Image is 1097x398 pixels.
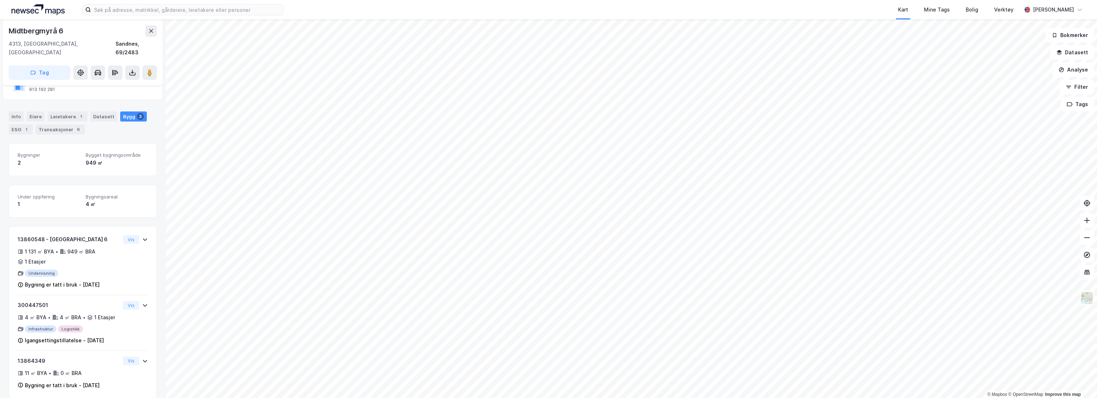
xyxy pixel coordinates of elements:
a: Mapbox [987,392,1007,397]
input: Søk på adresse, matrikkel, gårdeiere, leietakere eller personer [91,4,283,15]
div: 1 Etasjer [94,313,115,322]
div: • [55,249,58,255]
button: Bokmerker [1046,28,1094,42]
div: 4313, [GEOGRAPHIC_DATA], [GEOGRAPHIC_DATA] [9,40,115,57]
button: Vis [123,301,139,310]
div: Verktøy [994,5,1014,14]
span: Bygninger [18,152,80,158]
button: Vis [123,357,139,365]
button: Analyse [1052,63,1094,77]
div: Bygg [120,111,147,122]
div: 0 ㎡ BRA [60,369,82,378]
div: Sandnes, 69/2483 [115,40,157,57]
button: Tags [1061,97,1094,111]
div: Transaksjoner [36,124,85,134]
div: 13860548 - [GEOGRAPHIC_DATA] 6 [18,235,120,244]
div: [PERSON_NAME] [1033,5,1074,14]
div: 949 ㎡ [86,159,148,167]
div: 300447501 [18,301,120,310]
img: Z [1080,291,1094,305]
a: OpenStreetMap [1008,392,1043,397]
div: 4 ㎡ BRA [60,313,81,322]
div: Leietakere [47,111,87,122]
div: 1 [18,200,80,209]
div: Bygning er tatt i bruk - [DATE] [25,280,100,289]
div: Bygning er tatt i bruk - [DATE] [25,381,100,390]
span: Bygget bygningsområde [86,152,148,158]
button: Tag [9,65,71,80]
div: 1 [77,113,85,120]
span: Under oppføring [18,194,80,200]
div: Midtbergmyrå 6 [9,25,65,37]
div: Kontrollprogram for chat [1061,363,1097,398]
button: Datasett [1050,45,1094,60]
div: 3 [137,113,144,120]
div: ESG [9,124,33,134]
div: 1 131 ㎡ BYA [25,247,54,256]
div: Mine Tags [924,5,950,14]
div: 11 ㎡ BYA [25,369,47,378]
div: 1 [23,126,30,133]
iframe: Chat Widget [1061,363,1097,398]
a: Improve this map [1045,392,1081,397]
div: • [48,315,51,320]
button: Vis [123,235,139,244]
div: 949 ㎡ BRA [67,247,95,256]
div: 1 Etasjer [25,257,46,266]
div: • [83,315,86,320]
div: 4 ㎡ BYA [25,313,46,322]
div: Eiere [27,111,45,122]
div: 913 192 281 [29,87,55,92]
div: Kart [898,5,908,14]
div: 13864349 [18,357,120,365]
div: • [49,370,51,376]
div: 4 ㎡ [86,200,148,209]
div: 6 [75,126,82,133]
div: 2 [18,159,80,167]
div: Datasett [90,111,117,122]
span: Bygningsareal [86,194,148,200]
div: Bolig [966,5,978,14]
button: Filter [1060,80,1094,94]
div: Igangsettingstillatelse - [DATE] [25,336,104,345]
div: Info [9,111,24,122]
img: logo.a4113a55bc3d86da70a041830d287a7e.svg [12,4,65,15]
